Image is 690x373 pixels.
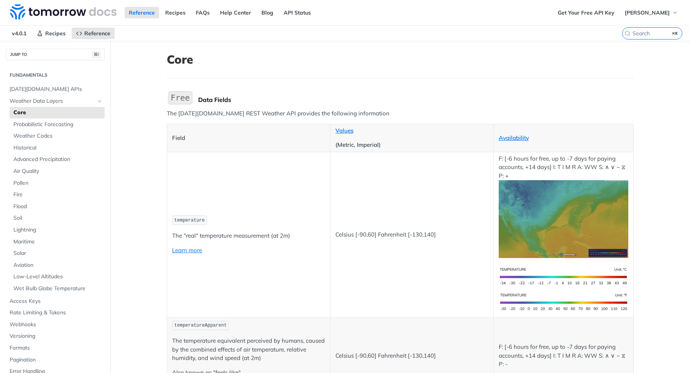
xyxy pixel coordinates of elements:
[161,7,190,18] a: Recipes
[13,109,103,117] span: Core
[10,321,103,329] span: Webhooks
[13,132,103,140] span: Weather Codes
[335,141,488,150] p: (Metric, Imperial)
[6,84,105,95] a: [DATE][DOMAIN_NAME] APIs
[335,230,488,239] p: Celsius [-90,60] Fahrenheit [-130,140]
[8,28,31,39] span: v4.0.1
[499,154,628,258] p: F: [-6 hours for free, up to -7 days for paying accounts, +14 days] I: T I M R A: WW S: ∧ ∨ ~ ⧖ P: +
[10,356,103,364] span: Pagination
[10,154,105,165] a: Advanced Precipitation
[13,250,103,257] span: Solar
[13,214,103,222] span: Soil
[174,323,227,328] span: temperatureApparent
[670,30,680,37] kbd: ⌘K
[10,4,117,20] img: Tomorrow.io Weather API Docs
[45,30,66,37] span: Recipes
[10,107,105,118] a: Core
[10,297,103,305] span: Access Keys
[10,85,103,93] span: [DATE][DOMAIN_NAME] APIs
[10,97,95,105] span: Weather Data Layers
[13,285,103,292] span: Wet Bulb Globe Temperature
[10,332,103,340] span: Versioning
[10,189,105,200] a: Fire
[625,9,670,16] span: [PERSON_NAME]
[13,179,103,187] span: Pollen
[10,224,105,236] a: Lightning
[624,30,631,36] svg: Search
[172,232,325,240] p: The "real" temperature measurement (at 2m)
[97,98,103,104] button: Hide subpages for Weather Data Layers
[174,218,205,223] span: temperature
[499,215,628,222] span: Expand image
[216,7,255,18] a: Help Center
[6,296,105,307] a: Access Keys
[554,7,619,18] a: Get Your Free API Key
[167,53,634,66] h1: Core
[10,201,105,212] a: Flood
[72,28,115,39] a: Reference
[6,72,105,79] h2: Fundamentals
[10,248,105,259] a: Solar
[13,238,103,246] span: Maritime
[10,130,105,142] a: Weather Codes
[10,283,105,294] a: Wet Bulb Globe Temperature
[125,7,159,18] a: Reference
[13,156,103,163] span: Advanced Precipitation
[10,309,103,317] span: Rate Limiting & Tokens
[198,96,634,104] div: Data Fields
[10,166,105,177] a: Air Quality
[499,134,529,141] a: Availability
[6,330,105,342] a: Versioning
[499,298,628,305] span: Expand image
[499,343,628,369] p: F: [-6 hours for free, up to -7 days for paying accounts, +14 days] I: T I M R A: WW S: ∧ ∨ ~ ⧖ P: -
[10,142,105,154] a: Historical
[172,134,325,143] p: Field
[13,191,103,199] span: Fire
[499,272,628,279] span: Expand image
[10,260,105,271] a: Aviation
[6,342,105,354] a: Formats
[172,337,325,363] p: The temperature equivalent perceived by humans, caused by the combined effects of air temperature...
[6,354,105,366] a: Pagination
[92,51,100,58] span: ⌘/
[84,30,110,37] span: Reference
[335,127,353,134] a: Values
[10,177,105,189] a: Pollen
[33,28,70,39] a: Recipes
[167,109,634,118] p: The [DATE][DOMAIN_NAME] REST Weather API provides the following information
[6,95,105,107] a: Weather Data LayersHide subpages for Weather Data Layers
[6,319,105,330] a: Webhooks
[6,307,105,319] a: Rate Limiting & Tokens
[279,7,315,18] a: API Status
[10,212,105,224] a: Soil
[10,119,105,130] a: Probabilistic Forecasting
[13,261,103,269] span: Aviation
[192,7,214,18] a: FAQs
[10,344,103,352] span: Formats
[13,226,103,234] span: Lightning
[13,121,103,128] span: Probabilistic Forecasting
[621,7,682,18] button: [PERSON_NAME]
[6,49,105,60] button: JUMP TO⌘/
[10,236,105,248] a: Maritime
[335,352,488,360] p: Celsius [-90,60] Fahrenheit [-130,140]
[172,246,202,254] a: Learn more
[13,203,103,210] span: Flood
[257,7,278,18] a: Blog
[13,168,103,175] span: Air Quality
[13,144,103,152] span: Historical
[10,271,105,283] a: Low-Level Altitudes
[13,273,103,281] span: Low-Level Altitudes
